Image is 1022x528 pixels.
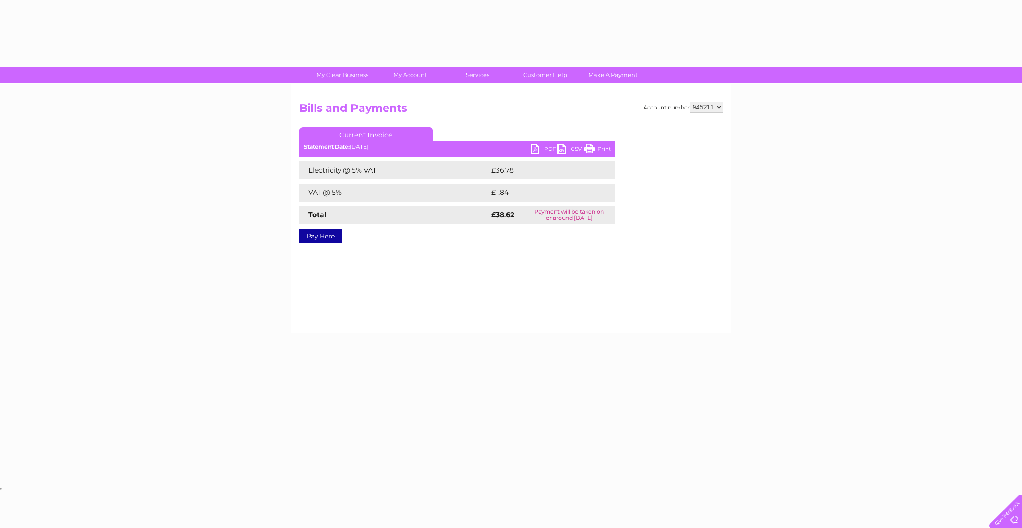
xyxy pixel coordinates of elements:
[299,229,342,243] a: Pay Here
[373,67,447,83] a: My Account
[491,210,514,219] strong: £38.62
[489,184,594,202] td: £1.84
[299,144,615,150] div: [DATE]
[489,161,598,179] td: £36.78
[299,102,723,119] h2: Bills and Payments
[299,184,489,202] td: VAT @ 5%
[557,144,584,157] a: CSV
[509,67,582,83] a: Customer Help
[299,161,489,179] td: Electricity @ 5% VAT
[308,210,327,219] strong: Total
[576,67,650,83] a: Make A Payment
[299,127,433,141] a: Current Invoice
[304,143,350,150] b: Statement Date:
[306,67,379,83] a: My Clear Business
[441,67,514,83] a: Services
[584,144,611,157] a: Print
[531,144,557,157] a: PDF
[643,102,723,113] div: Account number
[523,206,615,224] td: Payment will be taken on or around [DATE]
